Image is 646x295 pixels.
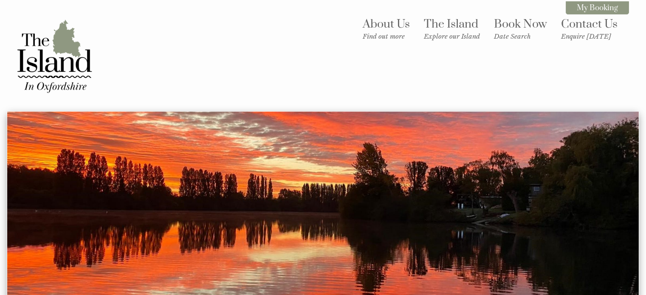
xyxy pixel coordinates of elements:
[424,32,480,40] small: Explore our Island
[494,32,547,40] small: Date Search
[494,17,547,40] a: Book NowDate Search
[561,17,618,40] a: Contact UsEnquire [DATE]
[561,32,618,40] small: Enquire [DATE]
[12,14,97,98] img: The Island in Oxfordshire
[363,17,410,40] a: About UsFind out more
[566,1,629,14] a: My Booking
[363,32,410,40] small: Find out more
[424,17,480,40] a: The IslandExplore our Island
